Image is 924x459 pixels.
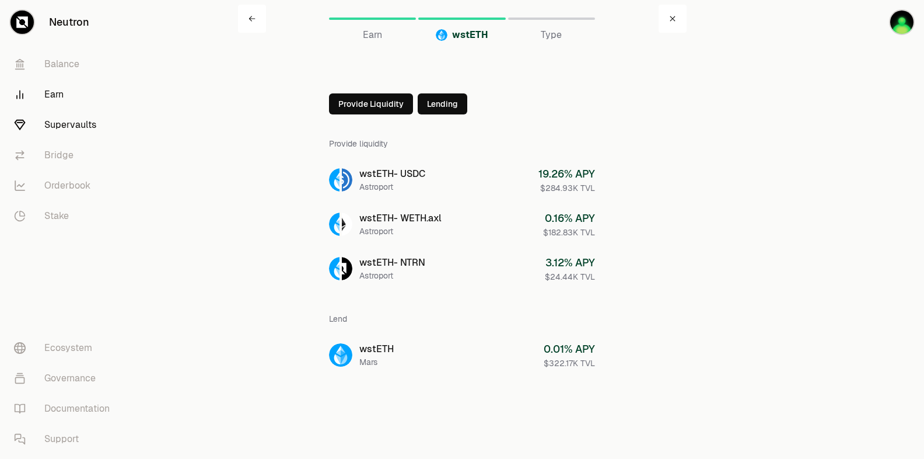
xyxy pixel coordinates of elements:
img: WETH.axl [342,213,352,236]
a: Earn [5,79,126,110]
img: wstETH [329,213,339,236]
span: Type [541,28,562,42]
div: Astroport [359,181,425,193]
span: Earn [363,28,382,42]
div: $284.93K TVL [538,182,595,194]
a: Documentation [5,394,126,424]
a: Orderbook [5,171,126,201]
img: wstETH [329,168,339,192]
img: wstETH [436,29,447,41]
a: Governance [5,363,126,394]
a: wstETHUSDCwstETH- USDCAstroport19.26% APY$284.93K TVL [320,159,604,201]
div: wstETH - WETH.axl [359,211,442,225]
a: Balance [5,49,126,79]
div: Astroport [359,225,442,237]
div: wstETH - NTRN [359,256,425,270]
div: Mars [359,356,394,368]
a: Stake [5,201,126,231]
img: NTRN [342,257,352,280]
div: wstETH - USDC [359,167,425,181]
div: Astroport [359,270,425,281]
div: 0.01 % APY [544,341,595,357]
div: $322.17K TVL [544,357,595,369]
img: wstETH [329,343,352,367]
a: wstETHwstETH [418,5,505,33]
a: Bridge [5,140,126,171]
div: $24.44K TVL [545,271,595,283]
span: wstETH [452,28,488,42]
a: wstETHWETH.axlwstETH- WETH.axlAstroport0.16% APY$182.83K TVL [320,203,604,245]
a: wstETHNTRNwstETH- NTRNAstroport3.12% APY$24.44K TVL [320,248,604,290]
a: Support [5,424,126,454]
div: Lend [329,304,595,334]
a: Supervaults [5,110,126,140]
a: wstETHwstETHMars0.01% APY$322.17K TVL [320,334,604,376]
a: Earn [329,5,416,33]
div: 19.26 % APY [538,166,595,182]
img: USDC [342,168,352,192]
div: Provide liquidity [329,128,595,159]
img: wstETH [329,257,339,280]
img: Blue Ledger [890,11,914,34]
button: Provide Liquidity [329,93,413,114]
div: wstETH [359,342,394,356]
a: Ecosystem [5,333,126,363]
div: 0.16 % APY [543,210,595,227]
div: 3.12 % APY [545,255,595,271]
button: Lending [418,93,467,114]
div: $182.83K TVL [543,227,595,238]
